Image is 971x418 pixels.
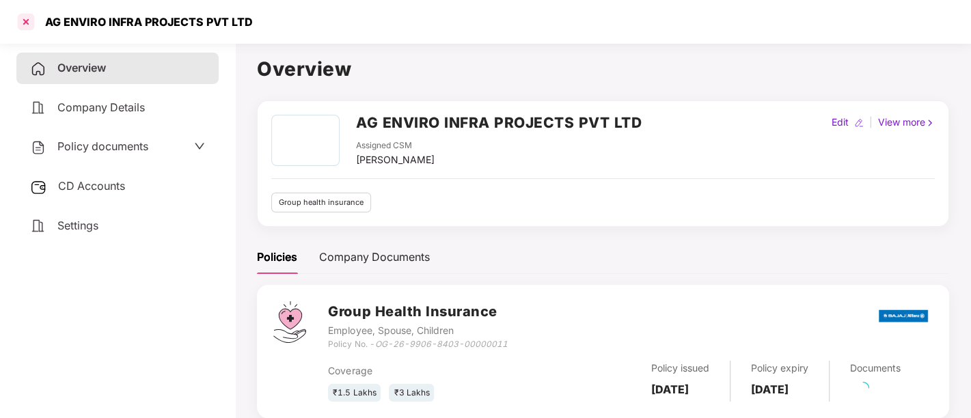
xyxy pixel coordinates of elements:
div: Edit [829,115,851,130]
img: svg+xml;base64,PHN2ZyB3aWR0aD0iMjUiIGhlaWdodD0iMjQiIHZpZXdCb3g9IjAgMCAyNSAyNCIgZmlsbD0ibm9uZSIgeG... [30,179,47,195]
div: | [866,115,875,130]
div: Group health insurance [271,193,371,212]
div: Coverage [328,363,530,378]
div: Policy expiry [751,361,808,376]
div: View more [875,115,938,130]
h1: Overview [257,54,949,84]
b: [DATE] [751,382,789,396]
span: Company Details [57,100,145,114]
img: svg+xml;base64,PHN2ZyB4bWxucz0iaHR0cDovL3d3dy53My5vcmcvMjAwMC9zdmciIHdpZHRoPSIyNCIgaGVpZ2h0PSIyNC... [30,218,46,234]
img: svg+xml;base64,PHN2ZyB4bWxucz0iaHR0cDovL3d3dy53My5vcmcvMjAwMC9zdmciIHdpZHRoPSIyNCIgaGVpZ2h0PSIyNC... [30,100,46,116]
div: Assigned CSM [356,139,435,152]
img: svg+xml;base64,PHN2ZyB4bWxucz0iaHR0cDovL3d3dy53My5vcmcvMjAwMC9zdmciIHdpZHRoPSIyNCIgaGVpZ2h0PSIyNC... [30,61,46,77]
div: ₹1.5 Lakhs [328,384,381,402]
img: editIcon [854,118,864,128]
h3: Group Health Insurance [328,301,507,322]
div: Documents [850,361,901,376]
span: Policy documents [57,139,148,153]
span: Settings [57,219,98,232]
div: Policies [257,249,297,266]
img: svg+xml;base64,PHN2ZyB4bWxucz0iaHR0cDovL3d3dy53My5vcmcvMjAwMC9zdmciIHdpZHRoPSIyNCIgaGVpZ2h0PSIyNC... [30,139,46,156]
h2: AG ENVIRO INFRA PROJECTS PVT LTD [356,111,642,134]
div: Policy No. - [328,338,507,351]
b: [DATE] [651,382,689,396]
div: Company Documents [319,249,430,266]
i: OG-26-9906-8403-00000011 [374,339,507,349]
div: ₹3 Lakhs [389,384,434,402]
img: svg+xml;base64,PHN2ZyB4bWxucz0iaHR0cDovL3d3dy53My5vcmcvMjAwMC9zdmciIHdpZHRoPSI0Ny43MTQiIGhlaWdodD... [273,301,306,343]
div: [PERSON_NAME] [356,152,435,167]
span: down [194,141,205,152]
span: Overview [57,61,106,74]
img: rightIcon [925,118,935,128]
span: CD Accounts [58,179,125,193]
img: bajaj.png [879,301,928,331]
span: loading [854,379,871,396]
div: Policy issued [651,361,709,376]
div: Employee, Spouse, Children [328,323,507,338]
div: AG ENVIRO INFRA PROJECTS PVT LTD [37,15,253,29]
